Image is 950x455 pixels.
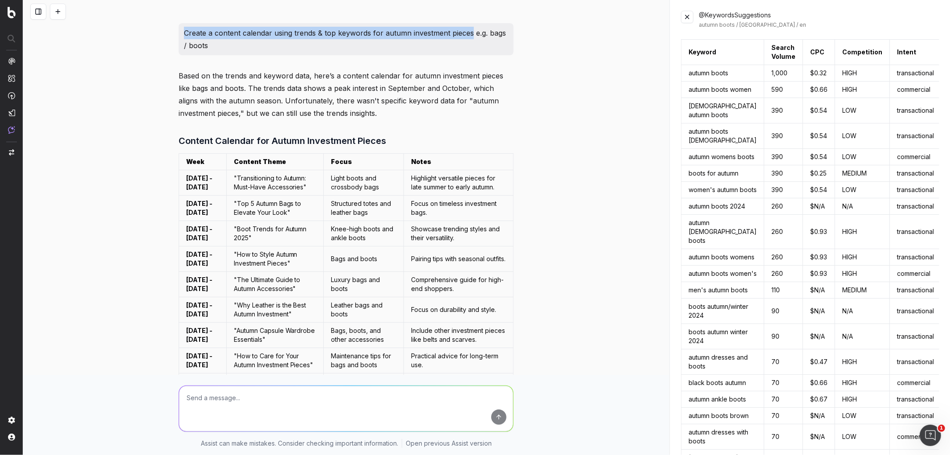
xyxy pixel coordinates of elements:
[404,323,514,348] td: Include other investment pieces like belts and scarves.
[835,182,890,198] td: LOW
[835,149,890,165] td: LOW
[803,40,835,65] th: CPC
[681,391,764,408] td: autumn ankle boots
[835,299,890,324] td: N/A
[835,391,890,408] td: HIGH
[226,246,323,272] td: "How to Style Autumn Investment Pieces"
[835,65,890,82] td: HIGH
[890,40,942,65] th: Intent
[938,425,945,432] span: 1
[404,348,514,373] td: Practical advice for long-term use.
[803,65,835,82] td: $ 0.32
[323,196,404,221] td: Structured totes and leather bags
[681,375,764,391] td: black boots autumn
[226,170,323,196] td: "Transitioning to Autumn: Must-Have Accessories"
[8,57,15,65] img: Analytics
[226,297,323,323] td: "Why Leather is the Best Autumn Investment"
[835,82,890,98] td: HIGH
[764,391,803,408] td: 70
[404,272,514,297] td: Comprehensive guide for high-end shoppers.
[404,196,514,221] td: Focus on timeless investment bags.
[835,98,890,123] td: LOW
[803,123,835,149] td: $ 0.54
[835,249,890,266] td: HIGH
[411,158,431,165] strong: Notes
[890,266,942,282] td: commercial
[890,182,942,198] td: transactional
[890,215,942,249] td: transactional
[404,246,514,272] td: Pairing tips with seasonal outfits.
[890,299,942,324] td: transactional
[681,65,764,82] td: autumn boots
[835,408,890,424] td: LOW
[835,123,890,149] td: LOW
[890,391,942,408] td: transactional
[699,21,939,29] div: autumn boots / [GEOGRAPHIC_DATA] / en
[323,373,404,399] td: Discounted investment pieces
[920,425,941,446] iframe: Intercom live chat
[764,349,803,375] td: 70
[184,27,508,52] p: Create a content calendar using trends & top keywords for autumn investment pieces e.g. bags / boots
[803,424,835,450] td: $ N/A
[890,249,942,266] td: transactional
[8,74,15,82] img: Intelligence
[186,301,214,318] strong: [DATE] - [DATE]
[764,215,803,249] td: 260
[404,297,514,323] td: Focus on durability and style.
[890,375,942,391] td: commercial
[234,158,286,165] strong: Content Theme
[681,408,764,424] td: autumn boots brown
[890,82,942,98] td: commercial
[764,82,803,98] td: 590
[803,249,835,266] td: $ 0.93
[764,375,803,391] td: 70
[179,70,514,119] p: Based on the trends and keyword data, here’s a content calendar for autumn investment pieces like...
[764,198,803,215] td: 260
[803,215,835,249] td: $ 0.93
[186,352,214,369] strong: [DATE] - [DATE]
[803,282,835,299] td: $ N/A
[764,408,803,424] td: 70
[764,182,803,198] td: 390
[681,123,764,149] td: autumn boots [DEMOGRAPHIC_DATA]
[890,324,942,349] td: transactional
[323,221,404,246] td: Knee-high boots and ankle boots
[8,109,15,116] img: Studio
[323,348,404,373] td: Maintenance tips for bags and boots
[226,373,323,399] td: "Top Picks for Autumn Sales"
[764,65,803,82] td: 1,000
[226,348,323,373] td: "How to Care for Your Autumn Investment Pieces"
[890,349,942,375] td: transactional
[835,375,890,391] td: HIGH
[764,149,803,165] td: 390
[186,174,214,191] strong: [DATE] - [DATE]
[681,349,764,375] td: autumn dresses and boots
[890,98,942,123] td: transactional
[186,250,214,267] strong: [DATE] - [DATE]
[835,215,890,249] td: HIGH
[803,391,835,408] td: $ 0.67
[201,439,398,448] p: Assist can make mistakes. Consider checking important information.
[681,198,764,215] td: autumn boots 2024
[681,424,764,450] td: autumn dresses with boots
[835,424,890,450] td: LOW
[835,324,890,349] td: N/A
[323,170,404,196] td: Light boots and crossbody bags
[681,98,764,123] td: [DEMOGRAPHIC_DATA] autumn boots
[226,272,323,297] td: "The Ultimate Guide to Autumn Accessories"
[764,40,803,65] th: Search Volume
[404,170,514,196] td: Highlight versatile pieces for late summer to early autumn.
[226,221,323,246] td: "Boot Trends for Autumn 2025"
[803,375,835,391] td: $ 0.66
[404,373,514,399] td: Highlight sales and promotions.
[764,282,803,299] td: 110
[9,149,14,156] img: Switch project
[803,198,835,215] td: $ N/A
[179,134,514,148] h3: Content Calendar for Autumn Investment Pieces
[890,408,942,424] td: transactional
[764,324,803,349] td: 90
[764,266,803,282] td: 260
[890,123,942,149] td: transactional
[890,282,942,299] td: transactional
[803,349,835,375] td: $ 0.47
